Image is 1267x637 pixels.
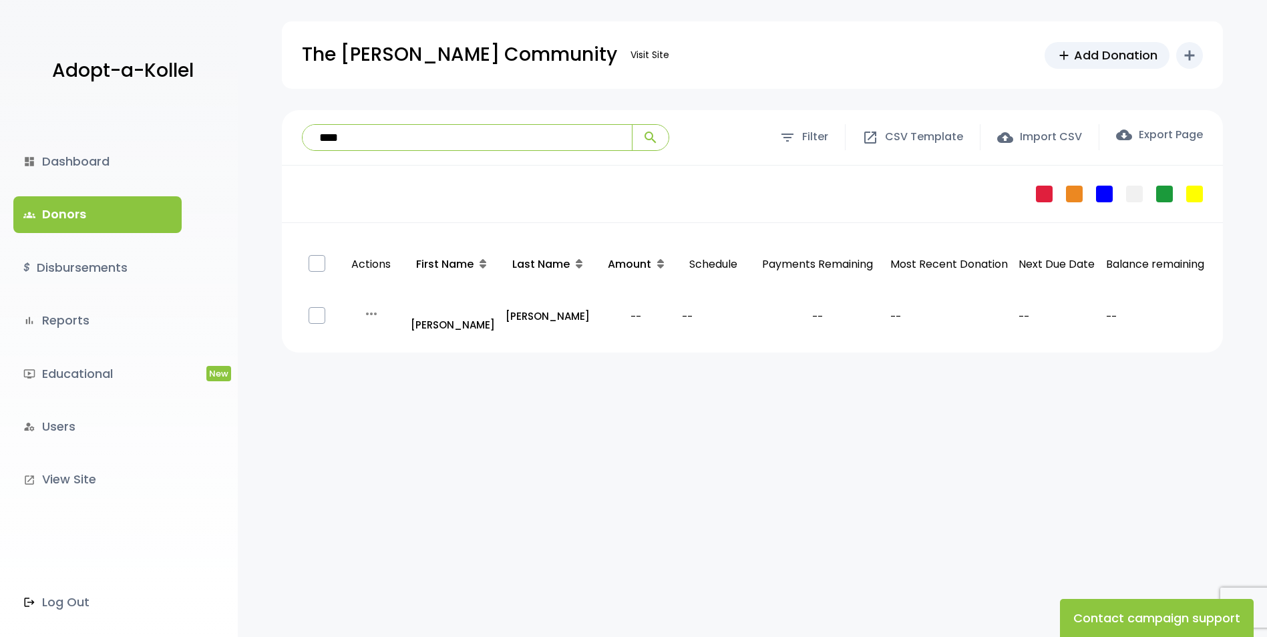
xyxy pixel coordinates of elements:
[13,250,182,286] a: $Disbursements
[1019,255,1095,274] p: Next Due Date
[13,144,182,180] a: dashboardDashboard
[1116,127,1132,143] span: cloud_download
[1182,47,1198,63] i: add
[23,474,35,486] i: launch
[1106,255,1204,274] p: Balance remaining
[45,39,194,103] a: Adopt-a-Kollel
[416,256,474,272] span: First Name
[13,196,182,232] a: groupsDonors
[682,307,745,325] p: --
[862,130,878,146] span: open_in_new
[13,302,182,339] a: bar_chartReports
[885,128,963,147] span: CSV Template
[512,256,570,272] span: Last Name
[344,242,399,288] p: Actions
[632,125,669,150] button: search
[601,307,671,325] p: --
[13,356,182,392] a: ondemand_videoEducationalNew
[755,242,880,288] p: Payments Remaining
[1019,307,1095,325] p: --
[643,130,659,146] span: search
[13,584,182,620] a: Log Out
[302,38,617,71] p: The [PERSON_NAME] Community
[755,307,880,325] p: --
[23,156,35,168] i: dashboard
[802,128,828,147] span: Filter
[23,368,35,380] i: ondemand_video
[23,421,35,433] i: manage_accounts
[890,307,1008,325] p: --
[1106,307,1204,325] p: --
[13,409,182,445] a: manage_accountsUsers
[1074,46,1157,64] span: Add Donation
[682,242,745,288] p: Schedule
[997,130,1013,146] span: cloud_upload
[23,209,35,221] span: groups
[23,314,35,327] i: bar_chart
[363,306,379,322] i: more_horiz
[52,54,194,87] p: Adopt-a-Kollel
[624,42,676,68] a: Visit Site
[206,366,231,381] span: New
[411,298,495,334] a: [PERSON_NAME]
[13,461,182,497] a: launchView Site
[1176,42,1203,69] button: add
[1020,128,1082,147] span: Import CSV
[779,130,795,146] span: filter_list
[23,258,30,278] i: $
[608,256,651,272] span: Amount
[1057,48,1071,63] span: add
[1116,127,1203,143] label: Export Page
[1045,42,1169,69] a: addAdd Donation
[890,255,1008,274] p: Most Recent Donation
[506,307,590,325] a: [PERSON_NAME]
[1060,599,1254,637] button: Contact campaign support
